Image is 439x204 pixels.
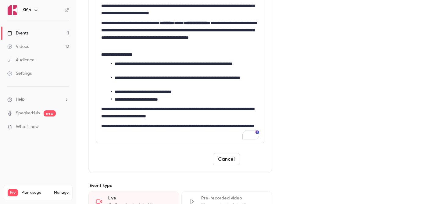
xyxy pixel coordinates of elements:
[23,7,31,13] h6: Kiflo
[8,5,17,15] img: Kiflo
[7,44,29,50] div: Videos
[8,189,18,196] span: Pro
[7,57,34,63] div: Audience
[7,30,28,36] div: Events
[242,153,264,165] button: Save
[16,96,25,103] span: Help
[88,183,272,189] p: Event type
[54,190,69,195] a: Manage
[16,124,39,130] span: What's new
[213,153,240,165] button: Cancel
[44,110,56,116] span: new
[16,110,40,116] a: SpeakerHub
[22,190,50,195] span: Plan usage
[62,124,69,130] iframe: Noticeable Trigger
[108,195,171,201] div: Live
[7,70,32,77] div: Settings
[7,96,69,103] li: help-dropdown-opener
[201,195,264,201] div: Pre-recorded video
